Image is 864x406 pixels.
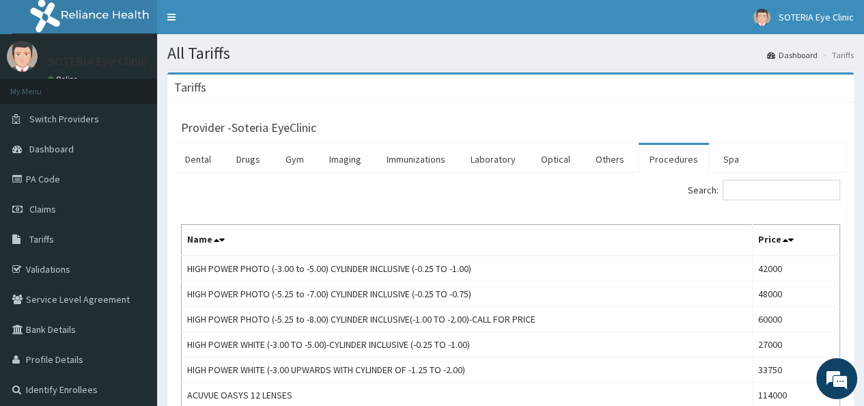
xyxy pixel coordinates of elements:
a: Procedures [639,145,709,174]
a: Laboratory [460,145,527,174]
span: SOTERIA Eye Clinic [779,11,854,23]
td: 42000 [752,256,839,282]
td: HIGH POWER PHOTO (-3.00 to -5.00) CYLINDER INCLUSIVE (-0.25 TO -1.00) [182,256,753,282]
span: We're online! [79,118,189,256]
a: Dashboard [767,49,818,61]
a: Drugs [225,145,271,174]
span: Tariffs [29,233,54,245]
th: Name [182,225,753,256]
img: User Image [753,9,770,26]
a: Immunizations [376,145,456,174]
img: d_794563401_company_1708531726252_794563401 [25,68,55,103]
td: HIGH POWER WHITE (-3.00 UPWARDS WITH CYLINDER OF -1.25 TO -2.00) [182,357,753,383]
li: Tariffs [819,49,854,61]
a: Others [585,145,635,174]
span: Claims [29,203,56,215]
a: Dental [174,145,222,174]
td: 33750 [752,357,839,383]
td: 27000 [752,332,839,357]
p: SOTERIA Eye Clinic [48,55,147,68]
a: Online [48,75,81,84]
a: Spa [712,145,750,174]
td: HIGH POWER PHOTO (-5.25 to -7.00) CYLINDER INCLUSIVE (-0.25 TO -0.75) [182,282,753,307]
a: Gym [275,145,315,174]
td: 60000 [752,307,839,332]
span: Dashboard [29,143,74,155]
h3: Provider - Soteria EyeClinic [181,122,316,134]
td: HIGH POWER PHOTO (-5.25 to -8.00) CYLINDER INCLUSIVE(-1.00 TO -2.00)-CALL FOR PRICE [182,307,753,332]
td: HIGH POWER WHITE (-3.00 TO -5.00)-CYLINDER INCLUSIVE (-0.25 TO -1.00) [182,332,753,357]
a: Optical [530,145,581,174]
img: User Image [7,41,38,72]
a: Imaging [318,145,372,174]
div: Chat with us now [71,77,229,94]
h1: All Tariffs [167,44,854,62]
div: Minimize live chat window [224,7,257,40]
label: Search: [688,180,840,200]
input: Search: [723,180,840,200]
textarea: Type your message and hit 'Enter' [7,265,260,313]
td: 48000 [752,282,839,307]
th: Price [752,225,839,256]
span: Switch Providers [29,113,99,125]
h3: Tariffs [174,81,206,94]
